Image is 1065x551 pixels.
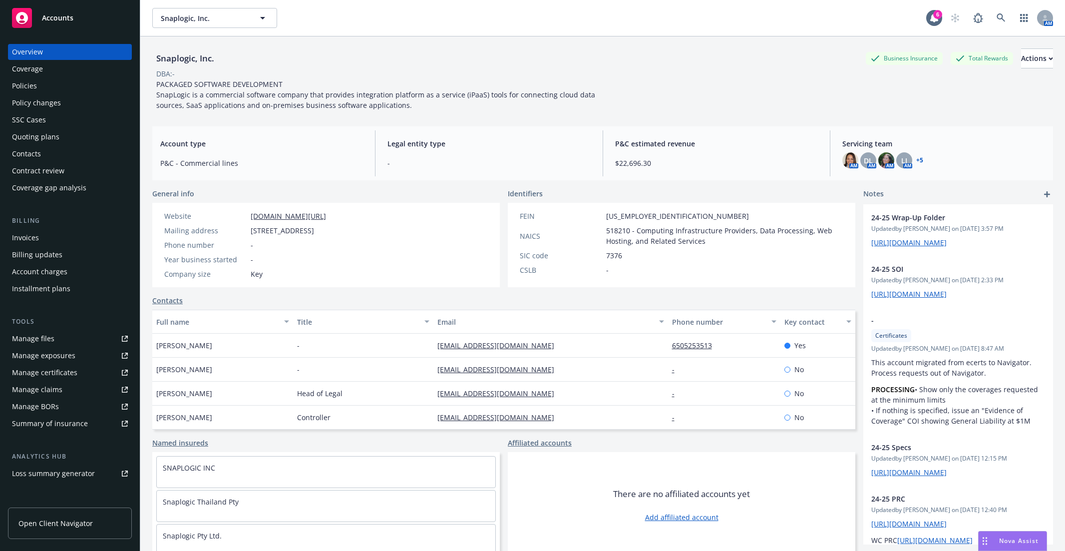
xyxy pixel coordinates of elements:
[871,344,1045,353] span: Updated by [PERSON_NAME] on [DATE] 8:47 AM
[606,250,622,261] span: 7376
[875,331,907,340] span: Certificates
[842,152,858,168] img: photo
[433,310,668,334] button: Email
[508,438,572,448] a: Affiliated accounts
[871,289,947,299] a: [URL][DOMAIN_NAME]
[152,8,277,28] button: Snaplogic, Inc.
[897,536,973,545] a: [URL][DOMAIN_NAME]
[297,317,419,327] div: Title
[12,365,77,381] div: Manage certificates
[878,152,894,168] img: photo
[863,256,1053,307] div: 24-25 SOIUpdatedby [PERSON_NAME] on [DATE] 2:33 PM[URL][DOMAIN_NAME]
[871,315,1019,326] span: -
[437,365,562,374] a: [EMAIL_ADDRESS][DOMAIN_NAME]
[1041,188,1053,200] a: add
[901,155,907,166] span: LI
[794,412,804,423] span: No
[871,506,1045,515] span: Updated by [PERSON_NAME] on [DATE] 12:40 PM
[152,310,293,334] button: Full name
[160,138,363,149] span: Account type
[156,364,212,375] span: [PERSON_NAME]
[645,512,718,523] a: Add affiliated account
[437,317,653,327] div: Email
[12,382,62,398] div: Manage claims
[152,52,218,65] div: Snaplogic, Inc.
[8,61,132,77] a: Coverage
[12,348,75,364] div: Manage exposures
[12,95,61,111] div: Policy changes
[794,388,804,399] span: No
[42,14,73,22] span: Accounts
[164,269,247,279] div: Company size
[871,494,1019,504] span: 24-25 PRC
[8,95,132,111] a: Policy changes
[251,211,326,221] a: [DOMAIN_NAME][URL]
[8,348,132,364] a: Manage exposures
[8,452,132,462] div: Analytics hub
[297,340,300,351] span: -
[152,188,194,199] span: General info
[794,364,804,375] span: No
[508,188,543,199] span: Identifiers
[437,389,562,398] a: [EMAIL_ADDRESS][DOMAIN_NAME]
[615,138,818,149] span: P&C estimated revenue
[672,365,683,374] a: -
[12,264,67,280] div: Account charges
[163,531,222,541] a: Snaplogic Pty Ltd.
[606,211,749,221] span: [US_EMPLOYER_IDENTIFICATION_NUMBER]
[297,388,343,399] span: Head of Legal
[387,158,590,168] span: -
[437,413,562,422] a: [EMAIL_ADDRESS][DOMAIN_NAME]
[8,466,132,482] a: Loss summary generator
[916,157,923,163] a: +5
[156,79,597,110] span: PACKAGED SOFTWARE DEVELOPMENT SnapLogic is a commercial software company that provides integratio...
[12,163,64,179] div: Contract review
[8,281,132,297] a: Installment plans
[784,317,840,327] div: Key contact
[871,468,947,477] a: [URL][DOMAIN_NAME]
[293,310,434,334] button: Title
[1021,48,1053,68] button: Actions
[8,247,132,263] a: Billing updates
[864,155,873,166] span: DL
[163,497,239,507] a: Snaplogic Thailand Pty
[8,163,132,179] a: Contract review
[8,399,132,415] a: Manage BORs
[164,240,247,250] div: Phone number
[160,158,363,168] span: P&C - Commercial lines
[156,68,175,79] div: DBA: -
[12,61,43,77] div: Coverage
[8,146,132,162] a: Contacts
[606,265,609,275] span: -
[780,310,855,334] button: Key contact
[8,4,132,32] a: Accounts
[871,535,1045,546] p: WC PRC
[18,518,93,529] span: Open Client Navigator
[606,225,843,246] span: 518210 - Computing Infrastructure Providers, Data Processing, Web Hosting, and Related Services
[8,44,132,60] a: Overview
[8,216,132,226] div: Billing
[12,129,59,145] div: Quoting plans
[863,204,1053,256] div: 24-25 Wrap-Up FolderUpdatedby [PERSON_NAME] on [DATE] 3:57 PM[URL][DOMAIN_NAME]
[164,225,247,236] div: Mailing address
[794,340,806,351] span: Yes
[978,531,1047,551] button: Nova Assist
[968,8,988,28] a: Report a Bug
[8,382,132,398] a: Manage claims
[1021,49,1053,68] div: Actions
[8,112,132,128] a: SSC Cases
[991,8,1011,28] a: Search
[871,357,1045,378] p: This account migrated from ecerts to Navigator. Process requests out of Navigator.
[8,317,132,327] div: Tools
[871,384,1045,426] p: • Show only the coverages requested at the minimum limits • If nothing is specified, issue an "Ev...
[12,78,37,94] div: Policies
[12,331,54,347] div: Manage files
[156,340,212,351] span: [PERSON_NAME]
[979,532,991,551] div: Drag to move
[520,211,602,221] div: FEIN
[8,230,132,246] a: Invoices
[842,138,1045,149] span: Servicing team
[152,438,208,448] a: Named insureds
[12,247,62,263] div: Billing updates
[12,466,95,482] div: Loss summary generator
